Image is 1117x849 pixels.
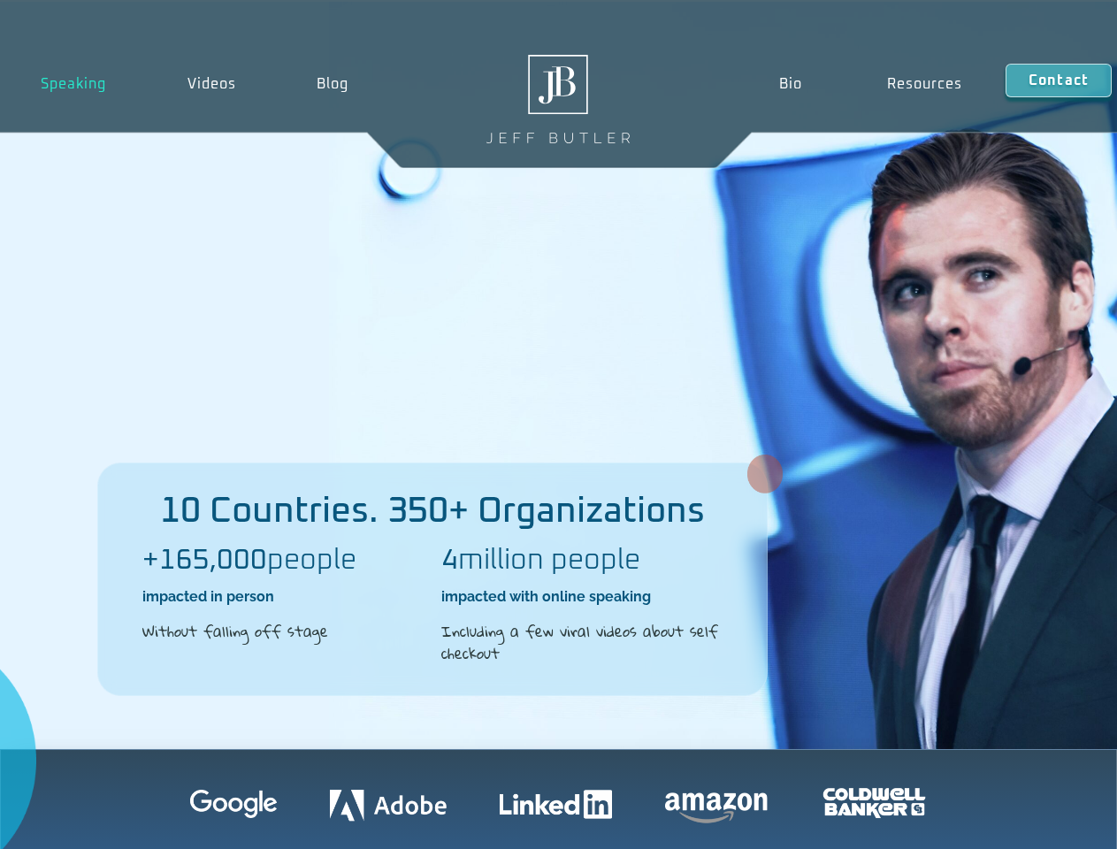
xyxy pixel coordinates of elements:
h2: impacted with online speaking [441,587,723,607]
h2: 10 Countries. 350+ Organizations [98,493,767,529]
h2: Without falling off stage [142,620,424,643]
h2: people [142,547,424,575]
b: +165,000 [142,547,267,575]
a: Blog [276,64,389,104]
b: 4 [441,547,458,575]
a: Resources [845,64,1006,104]
a: Bio [736,64,845,104]
a: Contact [1006,64,1112,97]
h2: million people [441,547,723,575]
a: Videos [147,64,277,104]
h2: impacted in person [142,587,424,607]
span: Contact [1029,73,1089,88]
nav: Menu [736,64,1005,104]
h2: Including a few viral videos about self checkout [441,620,723,665]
